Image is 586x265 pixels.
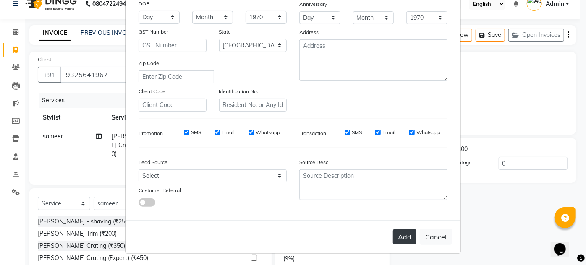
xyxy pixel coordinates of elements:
[420,229,452,245] button: Cancel
[352,129,362,136] label: SMS
[299,130,326,137] label: Transaction
[299,158,328,166] label: Source Desc
[139,28,168,36] label: GST Number
[139,130,163,137] label: Promotion
[219,28,231,36] label: State
[551,231,578,257] iframe: chat widget
[299,0,327,8] label: Anniversary
[393,229,416,244] button: Add
[139,39,207,52] input: GST Number
[139,99,207,112] input: Client Code
[191,129,201,136] label: SMS
[299,29,319,36] label: Address
[139,70,214,83] input: Enter Zip Code
[382,129,395,136] label: Email
[222,129,235,136] label: Email
[139,187,181,194] label: Customer Referral
[139,158,167,166] label: Lead Source
[139,60,159,67] label: Zip Code
[219,88,259,95] label: Identification No.
[256,129,280,136] label: Whatsapp
[416,129,441,136] label: Whatsapp
[219,99,287,112] input: Resident No. or Any Id
[139,88,165,95] label: Client Code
